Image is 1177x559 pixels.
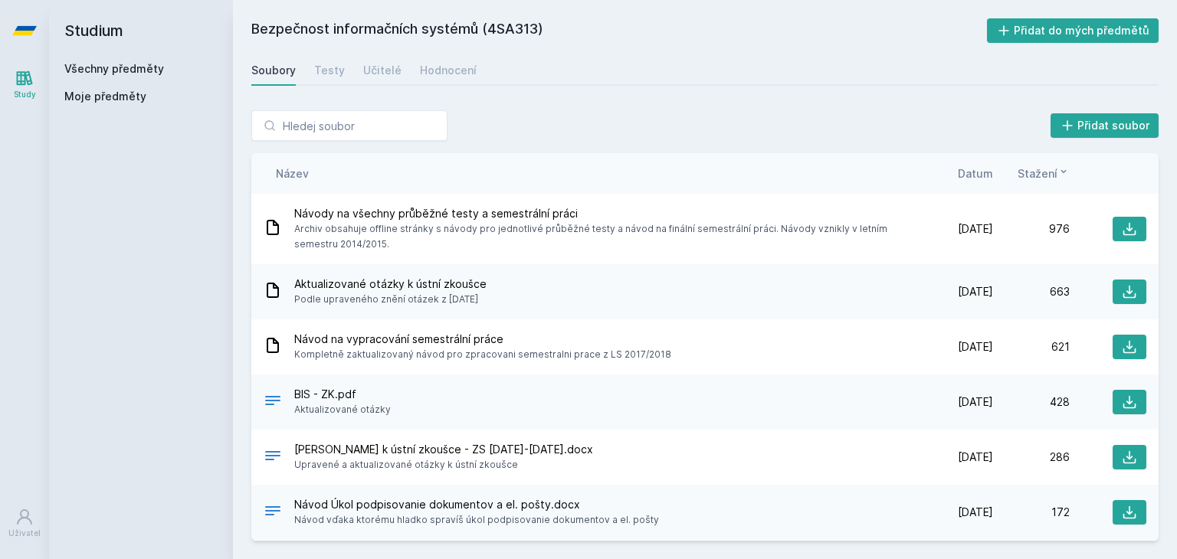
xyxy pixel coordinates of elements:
span: Moje předměty [64,89,146,104]
span: Návod vďaka ktorému hladko spravíš úkol podpisovanie dokumentov a el. pošty [294,512,659,528]
span: Podle upraveného znění otázek z [DATE] [294,292,487,307]
span: Upravené a aktualizované otázky k ústní zkoušce [294,457,593,472]
a: Učitelé [363,55,402,86]
span: BIS - ZK.pdf [294,387,391,402]
span: Návod na vypracování semestrální práce [294,332,671,347]
span: Kompletně zaktualizovaný návod pro zpracovani semestralni prace z LS 2017/2018 [294,347,671,362]
div: 286 [993,449,1070,465]
span: Stažení [1018,165,1057,181]
span: Návod Úkol podpisovanie dokumentov a el. pošty.docx [294,497,659,512]
h2: Bezpečnost informačních systémů (4SA313) [251,18,987,43]
span: Návody na všechny průběžné testy a semestrální práci [294,206,910,221]
button: Přidat soubor [1051,113,1159,138]
a: Hodnocení [420,55,477,86]
span: [DATE] [958,339,993,355]
div: DOCX [264,446,282,469]
span: [DATE] [958,394,993,410]
div: DOCX [264,502,282,524]
span: [DATE] [958,284,993,299]
div: Study [14,89,36,100]
span: Aktualizované otázky [294,402,391,417]
div: 621 [993,339,1070,355]
div: 172 [993,505,1070,520]
a: Study [3,61,46,108]
div: Uživatel [8,528,41,539]
div: 428 [993,394,1070,410]
span: Archiv obsahuje offline stránky s návody pro jednotlivé průběžné testy a návod na finální semestr... [294,221,910,252]
a: Všechny předměty [64,62,164,75]
div: Soubory [251,63,296,78]
button: Datum [958,165,993,181]
div: PDF [264,391,282,414]
a: Soubory [251,55,296,86]
div: Hodnocení [420,63,477,78]
a: Uživatel [3,500,46,547]
button: Stažení [1018,165,1070,181]
div: 663 [993,284,1070,299]
span: Aktualizované otázky k ústní zkoušce [294,276,487,292]
button: Název [276,165,309,181]
button: Přidat do mých předmětů [987,18,1159,43]
span: [DATE] [958,449,993,465]
input: Hledej soubor [251,110,448,141]
div: 976 [993,221,1070,237]
span: [PERSON_NAME] k ústní zkoušce - ZS [DATE]-[DATE].docx [294,442,593,457]
div: Testy [314,63,345,78]
div: Učitelé [363,63,402,78]
span: [DATE] [958,221,993,237]
a: Testy [314,55,345,86]
span: [DATE] [958,505,993,520]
